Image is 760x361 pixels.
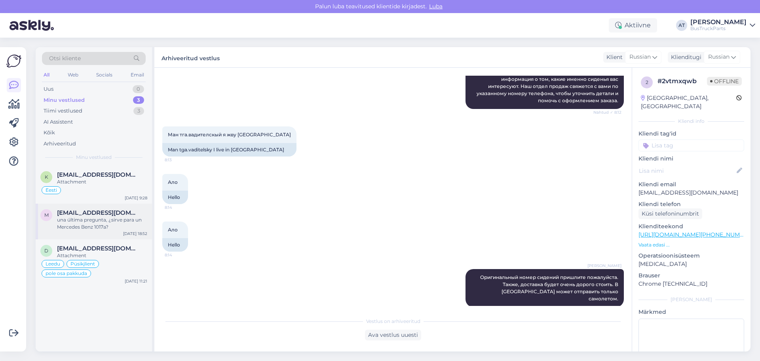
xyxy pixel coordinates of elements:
div: Socials [95,70,114,80]
div: Ava vestlus uuesti [365,330,421,340]
p: Kliendi email [638,180,744,189]
span: Luba [427,3,445,10]
div: Klient [603,53,623,61]
div: [DATE] 11:21 [125,278,147,284]
input: Lisa nimi [639,166,735,175]
p: Kliendi nimi [638,155,744,163]
span: m [44,212,49,218]
span: Otsi kliente [49,54,81,63]
div: 0 [133,85,144,93]
div: Uus [44,85,53,93]
p: Vaata edasi ... [638,241,744,248]
div: # 2vtmxqwb [657,76,707,86]
p: Chrome [TECHNICAL_ID] [638,280,744,288]
div: [DATE] 18:52 [123,231,147,237]
div: Attachment [57,252,147,259]
span: Eesti [46,188,57,193]
span: 8:14 [165,252,194,258]
p: [EMAIL_ADDRESS][DOMAIN_NAME] [638,189,744,197]
div: Arhiveeritud [44,140,76,148]
a: [URL][DOMAIN_NAME][PHONE_NUMBER] [638,231,753,238]
span: k [45,174,48,180]
span: Оригинальный номер сидений пришлите пожалуйста. Также, доставка будет очень дорого стоить. В [GEO... [480,274,619,302]
span: Ало [168,179,178,185]
span: Vestlus on arhiveeritud [366,318,420,325]
p: Brauser [638,271,744,280]
span: d [44,248,48,254]
div: AT [676,20,687,31]
span: keio@rootsitalu.eu [57,171,139,178]
div: Klienditugi [668,53,701,61]
span: 8:13 [165,157,194,163]
div: Tiimi vestlused [44,107,82,115]
span: Offline [707,77,742,86]
div: Hello [162,191,188,204]
div: AI Assistent [44,118,73,126]
p: Klienditeekond [638,222,744,231]
span: 8:14 [165,204,194,210]
span: Leedu [46,262,60,266]
span: Minu vestlused [76,154,112,161]
div: [PERSON_NAME] [690,19,747,25]
span: Nähtud ✓ 8:12 [592,109,621,115]
div: 3 [133,96,144,104]
div: Attachment [57,178,147,185]
div: 3 [133,107,144,115]
p: Kliendi telefon [638,200,744,208]
span: Ало [168,227,178,233]
span: pole osa pakkuda [46,271,87,276]
div: Web [66,70,80,80]
span: Püsikjlient [70,262,95,266]
p: [MEDICAL_DATA] [638,260,744,268]
div: All [42,70,51,80]
p: Märkmed [638,308,744,316]
span: Russian [629,53,651,61]
span: Russian [708,53,730,61]
div: [PERSON_NAME] [638,296,744,303]
div: Aktiivne [609,18,657,32]
div: Email [129,70,146,80]
a: [PERSON_NAME]BusTruckParts [690,19,755,32]
label: Arhiveeritud vestlus [161,52,220,63]
div: Minu vestlused [44,96,85,104]
span: 2 [646,79,648,85]
span: Ман тга.вадителскый я жву [GEOGRAPHIC_DATA] [168,132,291,138]
div: BusTruckParts [690,25,747,32]
div: una última pregunta, ¿sirve para un Mercedes Benz 1017a? [57,216,147,231]
p: Kliendi tag'id [638,130,744,138]
div: Küsi telefoninumbrit [638,208,702,219]
img: Askly Logo [6,53,21,69]
div: Hello [162,238,188,252]
span: marcos.ferru@gmail.com [57,209,139,216]
div: Man tga.vaditelsky I live in [GEOGRAPHIC_DATA] [162,143,296,157]
div: Kliendi info [638,118,744,125]
input: Lisa tag [638,139,744,151]
span: [PERSON_NAME] [587,263,621,269]
span: dalys@techtransa.lt [57,245,139,252]
div: [GEOGRAPHIC_DATA], [GEOGRAPHIC_DATA] [641,94,736,111]
p: Operatsioonisüsteem [638,252,744,260]
div: [DATE] 9:28 [125,195,147,201]
div: Kõik [44,129,55,137]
